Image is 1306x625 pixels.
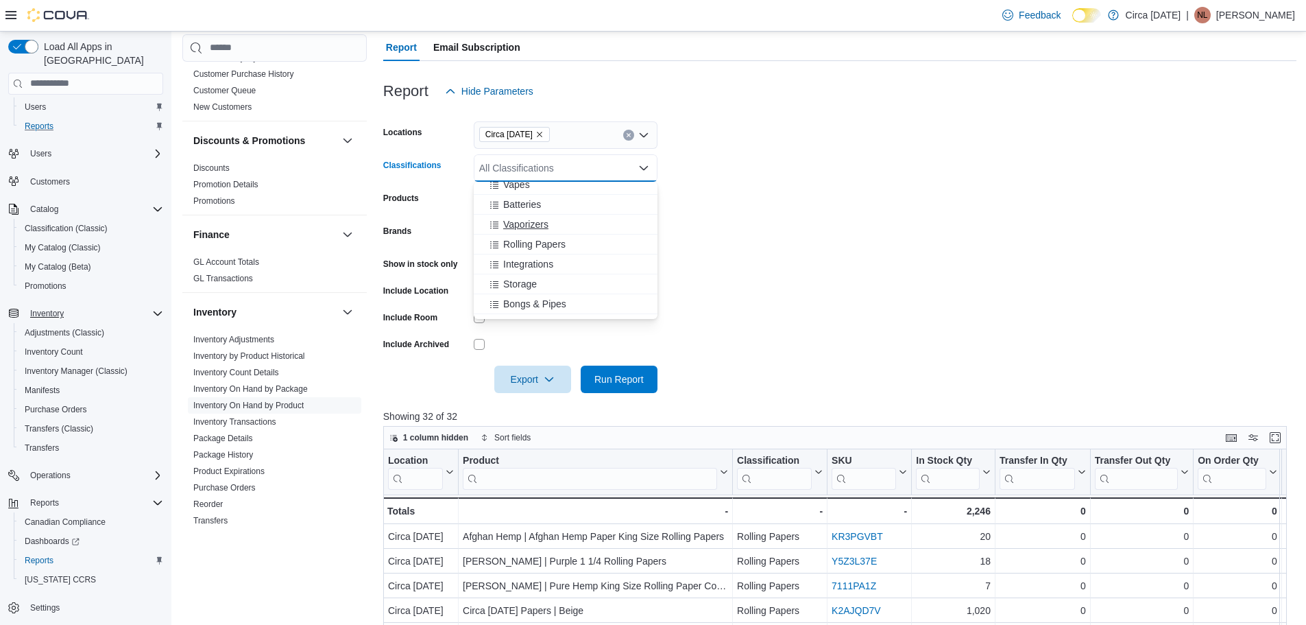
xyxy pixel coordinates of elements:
[193,196,235,206] a: Promotions
[916,454,980,467] div: In Stock Qty
[494,366,571,393] button: Export
[1198,454,1266,467] div: On Order Qty
[19,259,97,275] a: My Catalog (Beta)
[383,83,428,99] h3: Report
[463,454,717,467] div: Product
[1186,7,1189,23] p: |
[474,314,657,334] button: Air Filter
[474,255,657,274] button: Integrations
[30,148,51,159] span: Users
[916,553,991,569] div: 18
[503,297,566,311] span: Bongs & Pipes
[193,102,252,112] a: New Customers
[14,570,169,589] button: [US_STATE] CCRS
[388,454,454,489] button: Location
[25,102,46,113] span: Users
[19,325,110,341] a: Adjustments (Classic)
[463,528,728,545] div: Afghan Hemp | Afghan Hemp Paper King Size Rolling Papers
[193,102,252,113] span: New Customers
[503,317,539,331] span: Air Filter
[503,366,563,393] span: Export
[25,443,59,453] span: Transfers
[25,517,106,528] span: Canadian Compliance
[14,342,169,362] button: Inventory Count
[182,331,367,534] div: Inventory
[25,385,60,396] span: Manifests
[1000,503,1086,519] div: 0
[463,553,728,569] div: [PERSON_NAME] | Purple 1 1/4 Rolling Papers
[1000,578,1086,594] div: 0
[30,602,60,613] span: Settings
[25,404,87,415] span: Purchase Orders
[25,346,83,357] span: Inventory Count
[383,226,411,237] label: Brands
[25,574,96,585] span: [US_STATE] CCRS
[19,99,163,115] span: Users
[383,312,437,323] label: Include Room
[737,454,823,489] button: Classification
[193,466,265,477] span: Product Expirations
[1216,7,1295,23] p: [PERSON_NAME]
[30,497,59,508] span: Reports
[193,228,230,241] h3: Finance
[25,555,53,566] span: Reports
[383,160,442,171] label: Classifications
[388,454,443,489] div: Location
[3,466,169,485] button: Operations
[403,432,468,443] span: 1 column hidden
[193,305,337,319] button: Inventory
[14,419,169,438] button: Transfers (Classic)
[19,401,163,418] span: Purchase Orders
[193,368,279,377] a: Inventory Count Details
[193,367,279,378] span: Inventory Count Details
[193,483,256,493] a: Purchase Orders
[19,118,59,134] a: Reports
[14,362,169,381] button: Inventory Manager (Classic)
[1095,578,1189,594] div: 0
[193,134,337,148] button: Discounts & Promotions
[916,503,991,519] div: 2,246
[14,438,169,458] button: Transfers
[14,238,169,257] button: My Catalog (Classic)
[832,503,907,519] div: -
[3,172,169,191] button: Customers
[25,366,128,377] span: Inventory Manager (Classic)
[1095,454,1189,489] button: Transfer Out Qty
[1000,528,1086,545] div: 0
[1072,8,1101,23] input: Dark Mode
[832,556,877,567] a: Y5Z3L37E
[27,8,89,22] img: Cova
[463,454,717,489] div: Product
[14,323,169,342] button: Adjustments (Classic)
[832,580,876,591] a: 7111PA1Z
[1095,454,1178,467] div: Transfer Out Qty
[19,344,163,360] span: Inventory Count
[19,99,51,115] a: Users
[19,259,163,275] span: My Catalog (Beta)
[14,512,169,532] button: Canadian Compliance
[388,454,443,467] div: Location
[193,401,304,410] a: Inventory On Hand by Product
[19,382,163,399] span: Manifests
[193,163,230,174] span: Discounts
[193,417,276,427] a: Inventory Transactions
[193,499,223,509] a: Reorder
[14,219,169,238] button: Classification (Classic)
[1198,602,1277,619] div: 0
[19,533,85,550] a: Dashboards
[25,242,101,253] span: My Catalog (Classic)
[25,223,108,234] span: Classification (Classic)
[503,257,553,271] span: Integrations
[193,467,265,476] a: Product Expirations
[383,339,449,350] label: Include Archived
[494,432,531,443] span: Sort fields
[193,384,308,394] span: Inventory On Hand by Package
[433,34,520,61] span: Email Subscription
[14,532,169,551] a: Dashboards
[737,503,823,519] div: -
[193,305,237,319] h3: Inventory
[19,421,99,437] a: Transfers (Classic)
[832,605,881,616] a: K2AJQD7V
[383,127,422,138] label: Locations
